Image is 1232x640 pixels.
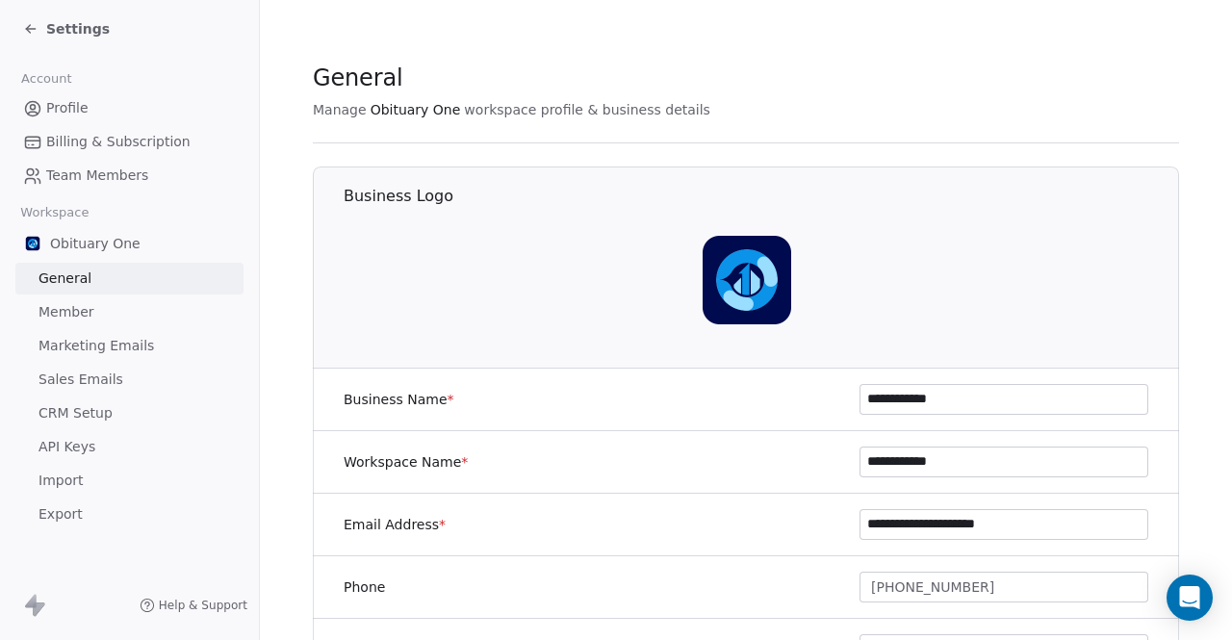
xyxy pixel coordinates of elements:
[13,198,97,227] span: Workspace
[38,403,113,423] span: CRM Setup
[23,19,110,38] a: Settings
[344,515,446,534] label: Email Address
[344,577,385,597] label: Phone
[15,263,244,294] a: General
[15,499,244,530] a: Export
[15,330,244,362] a: Marketing Emails
[46,19,110,38] span: Settings
[15,397,244,429] a: CRM Setup
[15,92,244,124] a: Profile
[1167,575,1213,621] div: Open Intercom Messenger
[140,598,247,613] a: Help & Support
[860,572,1148,602] button: [PHONE_NUMBER]
[313,100,367,119] span: Manage
[38,437,95,457] span: API Keys
[871,577,994,598] span: [PHONE_NUMBER]
[685,218,808,342] img: Favicon%20B%2001.ico.png
[344,186,1180,207] h1: Business Logo
[344,390,454,409] label: Business Name
[313,64,403,92] span: General
[46,98,89,118] span: Profile
[38,269,91,289] span: General
[23,234,42,253] img: Favicon%20B%2001.ico.png
[50,234,141,253] span: Obituary One
[15,364,244,396] a: Sales Emails
[344,452,468,472] label: Workspace Name
[38,370,123,390] span: Sales Emails
[15,431,244,463] a: API Keys
[159,598,247,613] span: Help & Support
[46,166,148,186] span: Team Members
[46,132,191,152] span: Billing & Subscription
[15,160,244,192] a: Team Members
[38,504,83,525] span: Export
[13,64,80,93] span: Account
[15,296,244,328] a: Member
[15,126,244,158] a: Billing & Subscription
[38,336,154,356] span: Marketing Emails
[38,302,94,322] span: Member
[38,471,83,491] span: Import
[371,100,461,119] span: Obituary One
[15,465,244,497] a: Import
[464,100,710,119] span: workspace profile & business details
